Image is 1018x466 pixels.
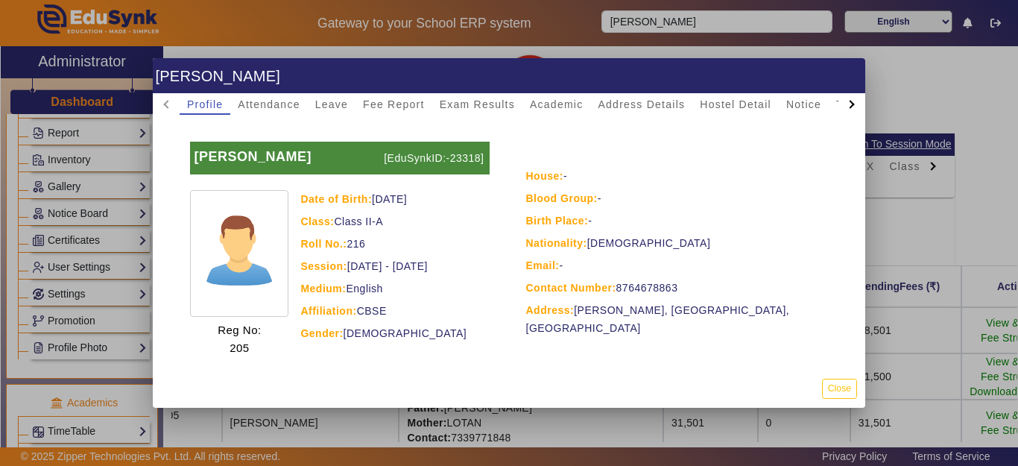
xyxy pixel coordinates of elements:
[526,170,563,182] strong: House:
[440,99,515,110] span: Exam Results
[526,215,589,227] strong: Birth Place:
[526,167,831,185] div: -
[300,190,489,208] div: [DATE]
[363,99,425,110] span: Fee Report
[526,259,560,271] strong: Email:
[300,235,489,253] div: 216
[300,212,489,230] div: Class II-A
[836,99,892,110] span: TimeTable
[190,190,288,317] img: profile.png
[526,301,831,337] div: [PERSON_NAME], [GEOGRAPHIC_DATA], [GEOGRAPHIC_DATA]
[526,192,598,204] strong: Blood Group:
[700,99,771,110] span: Hostel Detail
[526,304,575,316] strong: Address:
[218,339,262,357] p: 205
[300,324,489,342] div: [DEMOGRAPHIC_DATA]
[300,260,347,272] strong: Session:
[786,99,821,110] span: Notice
[598,99,685,110] span: Address Details
[380,142,489,174] p: [EduSynkID:-23318]
[300,280,489,297] div: English
[218,321,262,339] p: Reg No:
[526,279,831,297] div: 8764678863
[300,283,346,295] strong: Medium:
[526,234,831,252] div: [DEMOGRAPHIC_DATA]
[300,302,489,320] div: CBSE
[526,237,587,249] strong: Nationality:
[153,58,865,93] h1: [PERSON_NAME]
[300,238,347,250] strong: Roll No.:
[530,99,583,110] span: Academic
[300,327,343,339] strong: Gender:
[526,256,831,274] div: -
[315,99,348,110] span: Leave
[300,215,334,227] strong: Class:
[300,305,356,317] strong: Affiliation:
[300,193,372,205] strong: Date of Birth:
[526,282,616,294] strong: Contact Number:
[238,99,300,110] span: Attendance
[526,189,831,207] div: -
[822,379,857,399] button: Close
[194,149,312,164] b: [PERSON_NAME]
[187,99,223,110] span: Profile
[300,257,489,275] div: [DATE] - [DATE]
[526,212,831,230] div: -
